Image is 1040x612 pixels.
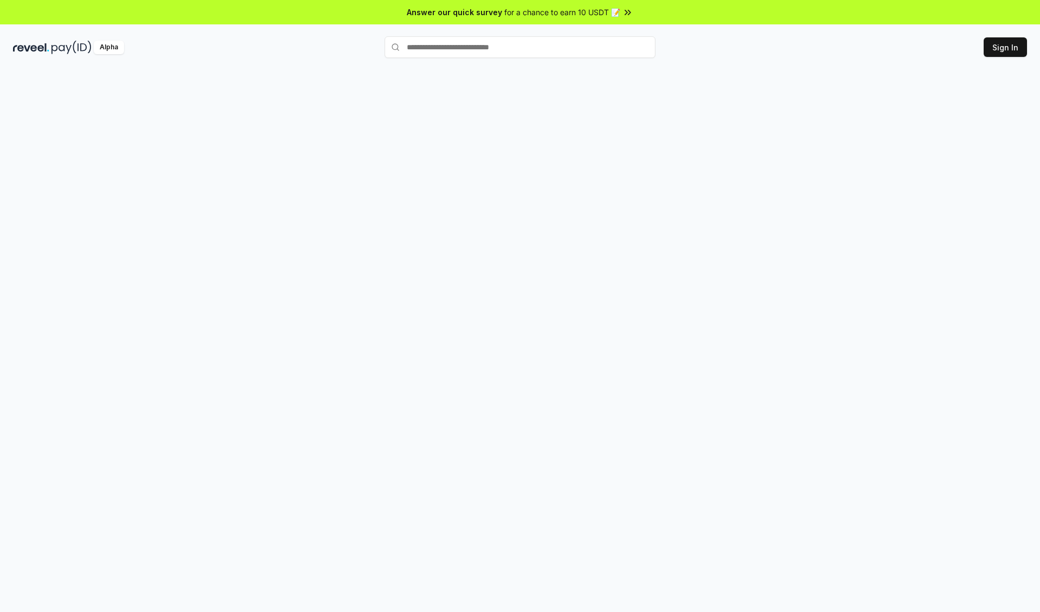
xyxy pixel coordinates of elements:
img: reveel_dark [13,41,49,54]
img: pay_id [51,41,92,54]
span: Answer our quick survey [407,7,502,18]
button: Sign In [984,37,1027,57]
div: Alpha [94,41,124,54]
span: for a chance to earn 10 USDT 📝 [504,7,620,18]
